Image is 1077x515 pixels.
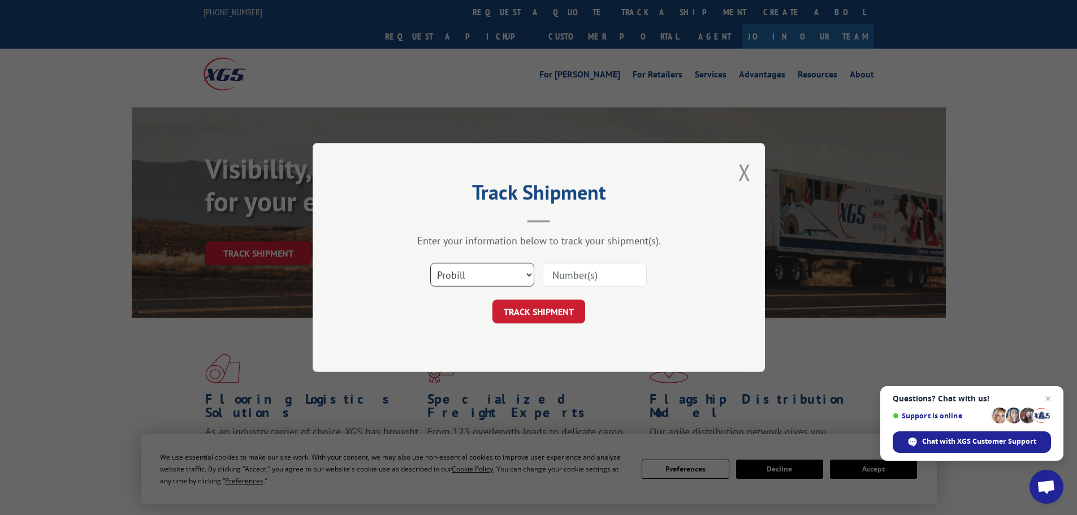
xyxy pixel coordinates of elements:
[369,184,708,206] h2: Track Shipment
[492,300,585,323] button: TRACK SHIPMENT
[369,234,708,247] div: Enter your information below to track your shipment(s).
[893,431,1051,453] div: Chat with XGS Customer Support
[543,263,647,287] input: Number(s)
[893,394,1051,403] span: Questions? Chat with us!
[893,412,988,420] span: Support is online
[922,436,1036,447] span: Chat with XGS Customer Support
[738,157,751,187] button: Close modal
[1030,470,1063,504] div: Open chat
[1041,392,1055,405] span: Close chat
